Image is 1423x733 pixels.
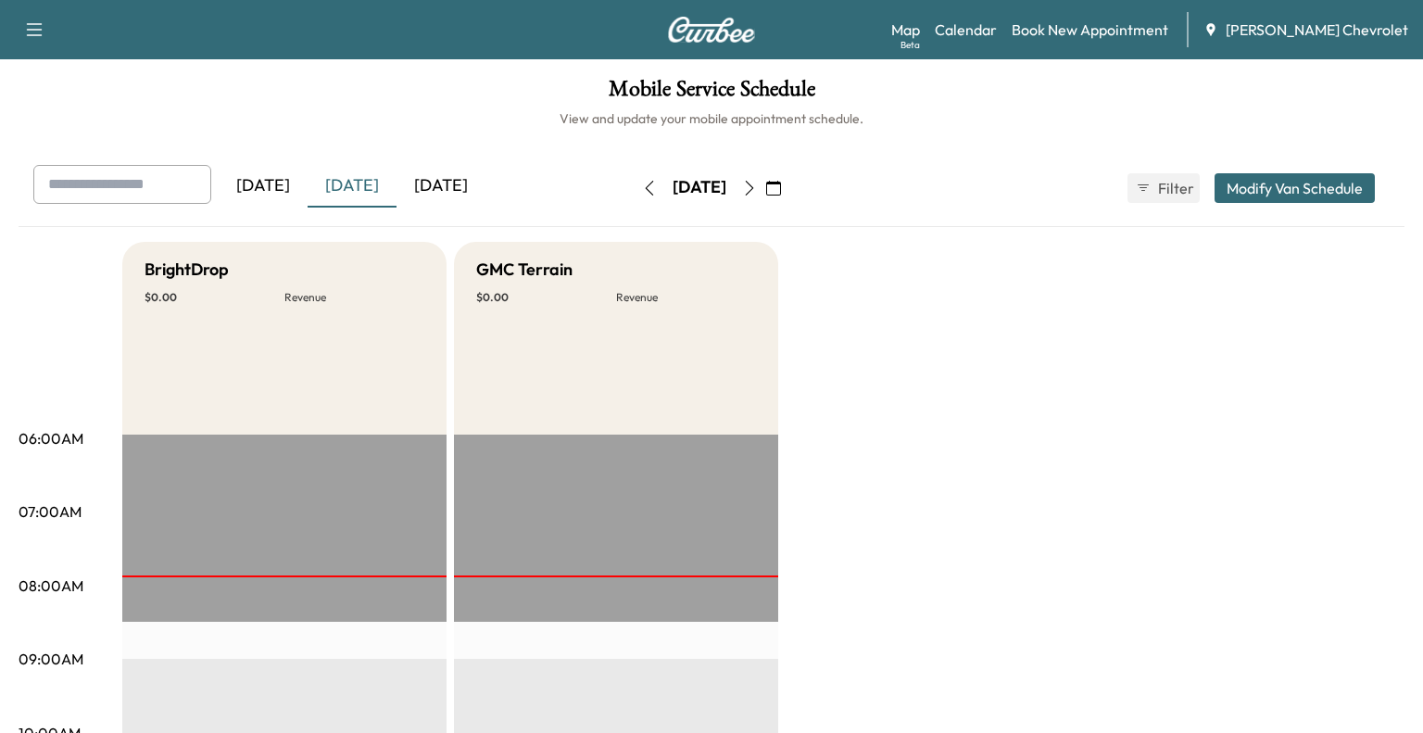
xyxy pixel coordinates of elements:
p: Revenue [284,290,424,305]
h5: BrightDrop [145,257,229,283]
h6: View and update your mobile appointment schedule. [19,109,1404,128]
a: Calendar [935,19,997,41]
p: 06:00AM [19,427,83,449]
p: $ 0.00 [145,290,284,305]
div: [DATE] [397,165,485,208]
div: [DATE] [308,165,397,208]
button: Filter [1127,173,1200,203]
p: Revenue [616,290,756,305]
div: [DATE] [219,165,308,208]
div: [DATE] [673,176,726,199]
a: MapBeta [891,19,920,41]
span: Filter [1158,177,1191,199]
img: Curbee Logo [667,17,756,43]
a: Book New Appointment [1012,19,1168,41]
div: Beta [900,38,920,52]
p: 07:00AM [19,500,82,523]
p: $ 0.00 [476,290,616,305]
button: Modify Van Schedule [1215,173,1375,203]
p: 08:00AM [19,575,83,597]
h1: Mobile Service Schedule [19,78,1404,109]
p: 09:00AM [19,648,83,670]
h5: GMC Terrain [476,257,573,283]
span: [PERSON_NAME] Chevrolet [1226,19,1408,41]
